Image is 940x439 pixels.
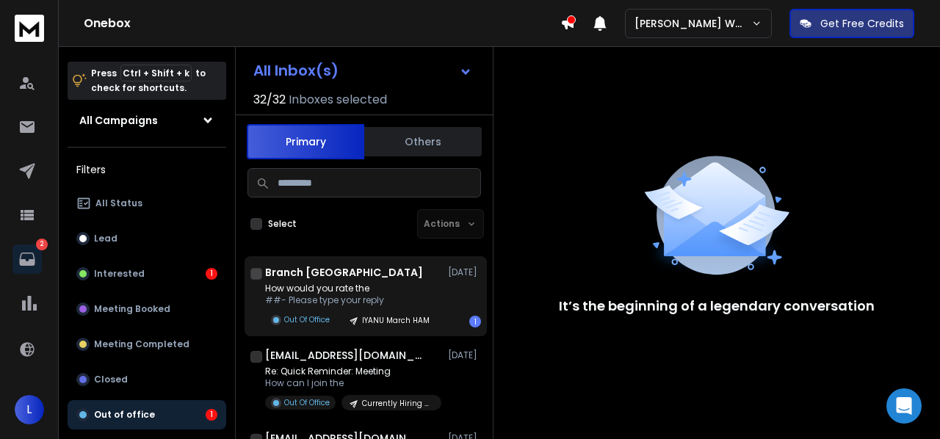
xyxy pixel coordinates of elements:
p: Meeting Completed [94,338,189,350]
p: How can I join the [265,377,441,389]
span: 32 / 32 [253,91,286,109]
button: Meeting Booked [68,294,226,324]
p: Get Free Credits [820,16,904,31]
button: Closed [68,365,226,394]
button: Out of office1 [68,400,226,429]
a: 2 [12,244,42,274]
p: Press to check for shortcuts. [91,66,206,95]
button: Primary [247,124,364,159]
p: 2 [36,239,48,250]
p: Interested [94,268,145,280]
button: All Campaigns [68,106,226,135]
h1: All Campaigns [79,113,158,128]
p: It’s the beginning of a legendary conversation [559,296,875,316]
button: Meeting Completed [68,330,226,359]
p: Re: Quick Reminder: Meeting [265,366,441,377]
button: Lead [68,224,226,253]
h1: Onebox [84,15,560,32]
button: All Inbox(s) [242,56,484,85]
button: Interested1 [68,259,226,289]
div: 1 [469,316,481,327]
p: Meeting Booked [94,303,170,315]
p: [DATE] [448,349,481,361]
p: Closed [94,374,128,385]
span: Ctrl + Shift + k [120,65,192,81]
p: All Status [95,197,142,209]
p: [DATE] [448,266,481,278]
button: Others [364,126,482,158]
p: How would you rate the [265,283,438,294]
h1: All Inbox(s) [253,63,339,78]
p: Out Of Office [284,397,330,408]
img: logo [15,15,44,42]
p: Out Of Office [284,314,330,325]
p: Currently Hiring - Olamide [362,398,433,409]
button: All Status [68,189,226,218]
button: L [15,395,44,424]
p: Lead [94,233,117,244]
h3: Filters [68,159,226,180]
div: 1 [206,409,217,421]
div: Open Intercom Messenger [886,388,922,424]
p: ##- Please type your reply [265,294,438,306]
h1: Branch [GEOGRAPHIC_DATA] [265,265,423,280]
p: IYANU March HAM [362,315,430,326]
button: Get Free Credits [789,9,914,38]
label: Select [268,218,297,230]
p: [PERSON_NAME] Workspace [634,16,751,31]
div: 1 [206,268,217,280]
h3: Inboxes selected [289,91,387,109]
h1: [EMAIL_ADDRESS][DOMAIN_NAME] [265,348,427,363]
p: Out of office [94,409,155,421]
